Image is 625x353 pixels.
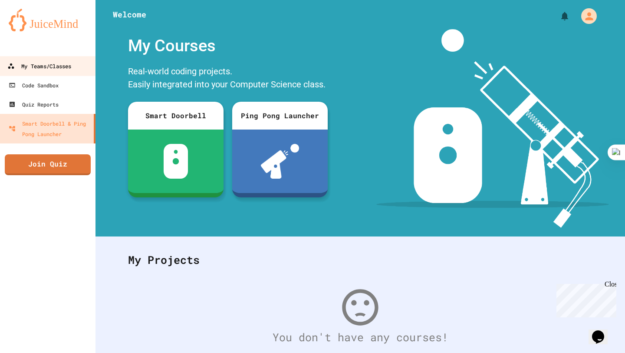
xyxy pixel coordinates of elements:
img: banner-image-my-projects.png [376,29,609,228]
div: Ping Pong Launcher [232,102,328,130]
iframe: chat widget [589,318,616,344]
div: Smart Doorbell [128,102,224,130]
div: My Teams/Classes [7,61,71,72]
div: Code Sandbox [9,80,59,90]
div: My Courses [124,29,332,63]
div: You don't have any courses! [119,329,601,346]
a: Join Quiz [5,154,91,175]
div: Chat with us now!Close [3,3,60,55]
div: Smart Doorbell & Ping Pong Launcher [9,118,90,139]
img: ppl-with-ball.png [261,144,299,179]
div: My Projects [119,243,601,277]
div: My Notifications [543,9,572,23]
iframe: chat widget [553,280,616,317]
div: Quiz Reports [9,99,59,110]
div: Real-world coding projects. Easily integrated into your Computer Science class. [124,63,332,95]
div: My Account [572,6,599,26]
img: logo-orange.svg [9,9,87,31]
img: sdb-white.svg [164,144,188,179]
